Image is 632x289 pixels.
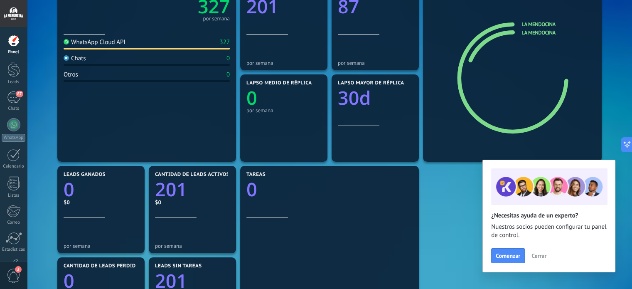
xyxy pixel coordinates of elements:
[2,193,26,198] div: Listas
[64,54,86,62] div: Chats
[2,79,26,85] div: Leads
[64,39,69,44] img: WhatsApp Cloud API
[64,243,138,249] div: por semana
[155,263,202,269] span: Leads sin tareas
[338,85,371,111] text: 30d
[521,21,556,28] a: La Mendocina
[246,177,257,202] text: 0
[491,212,607,220] h2: ¿Necesitas ayuda de un experto?
[219,38,230,46] div: 327
[64,199,138,206] div: $0
[64,177,74,202] text: 0
[338,85,413,111] a: 30d
[64,55,69,61] img: Chats
[2,49,26,55] div: Panel
[496,253,520,259] span: Comenzar
[2,106,26,111] div: Chats
[338,60,413,66] div: por semana
[246,172,266,178] span: Tareas
[226,71,230,79] div: 0
[64,38,125,46] div: WhatsApp Cloud API
[16,91,23,97] span: 87
[155,177,187,202] text: 201
[2,134,25,142] div: WhatsApp
[226,54,230,62] div: 0
[155,199,230,206] div: $0
[491,223,607,240] span: Nuestros socios pueden configurar tu panel de control.
[246,107,321,114] div: por semana
[64,263,143,269] span: Cantidad de leads perdidos
[155,243,230,249] div: por semana
[2,164,26,169] div: Calendario
[15,266,22,273] span: 3
[64,177,138,202] a: 0
[64,172,106,178] span: Leads ganados
[521,29,556,36] a: La Mendocina
[246,60,321,66] div: por semana
[246,80,312,86] span: Lapso medio de réplica
[155,172,229,178] span: Cantidad de leads activos
[528,249,550,262] button: Cerrar
[531,253,546,259] span: Cerrar
[246,177,413,202] a: 0
[246,85,257,111] text: 0
[64,71,78,79] div: Otros
[2,220,26,225] div: Correo
[203,17,230,21] div: por semana
[2,247,26,252] div: Estadísticas
[155,177,230,202] a: 201
[491,248,525,263] button: Comenzar
[338,80,404,86] span: Lapso mayor de réplica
